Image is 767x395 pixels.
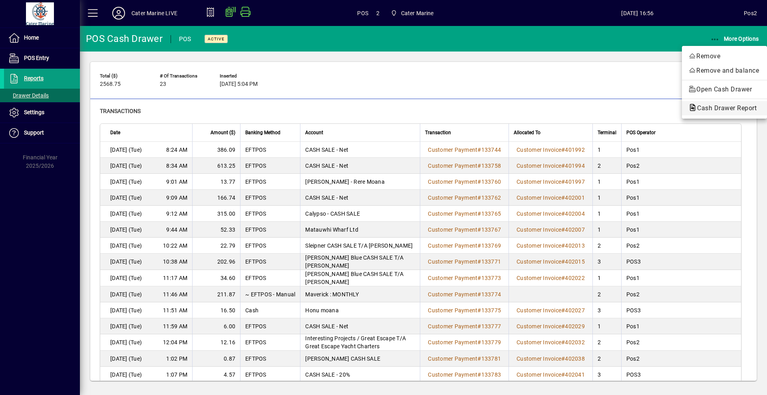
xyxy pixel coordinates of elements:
[682,49,767,64] button: Remove
[688,85,761,94] span: Open Cash Drawer
[688,66,761,75] span: Remove and balance
[682,64,767,78] button: Remove and balance
[688,52,761,61] span: Remove
[682,82,767,97] button: Open Cash Drawer
[688,104,761,112] span: Cash Drawer Report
